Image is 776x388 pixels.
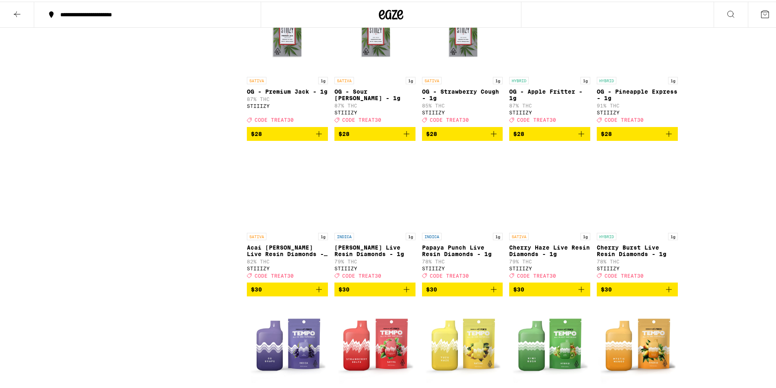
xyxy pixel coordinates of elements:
[597,101,678,107] p: 91% THC
[509,243,590,256] p: Cherry Haze Live Resin Diamonds - 1g
[509,257,590,263] p: 79% THC
[318,231,328,239] p: 1g
[601,129,612,136] span: $28
[18,6,35,13] span: Help
[422,75,442,83] p: SATIVA
[509,264,590,270] div: STIIIZY
[247,243,328,256] p: Acai [PERSON_NAME] Live Resin Diamonds - 1g
[247,257,328,263] p: 82% THC
[247,95,328,100] p: 87% THC
[247,281,328,295] button: Add to bag
[247,75,266,83] p: SATIVA
[342,116,381,121] span: CODE TREAT30
[422,87,503,100] p: OG - Strawberry Cough - 1g
[597,75,616,83] p: HYBRID
[422,146,503,227] img: STIIIZY - Papaya Punch Live Resin Diamonds - 1g
[426,129,437,136] span: $28
[406,231,415,239] p: 1g
[513,285,524,291] span: $30
[334,264,415,270] div: STIIIZY
[668,231,678,239] p: 1g
[597,87,678,100] p: OG - Pineapple Express - 1g
[493,231,503,239] p: 1g
[255,116,294,121] span: CODE TREAT30
[422,146,503,281] a: Open page for Papaya Punch Live Resin Diamonds - 1g from STIIIZY
[406,75,415,83] p: 1g
[334,231,354,239] p: INDICA
[517,272,556,277] span: CODE TREAT30
[251,129,262,136] span: $28
[493,75,503,83] p: 1g
[426,285,437,291] span: $30
[517,116,556,121] span: CODE TREAT30
[430,272,469,277] span: CODE TREAT30
[334,101,415,107] p: 87% THC
[334,108,415,114] div: STIIIZY
[509,231,529,239] p: SATIVA
[247,87,328,93] p: OG - Premium Jack - 1g
[422,101,503,107] p: 85% THC
[597,146,678,227] img: STIIIZY - Cherry Burst Live Resin Diamonds - 1g
[430,116,469,121] span: CODE TREAT30
[509,125,590,139] button: Add to bag
[513,129,524,136] span: $28
[422,264,503,270] div: STIIIZY
[597,231,616,239] p: HYBRID
[597,243,678,256] p: Cherry Burst Live Resin Diamonds - 1g
[334,146,415,281] a: Open page for Mochi Gelato Live Resin Diamonds - 1g from STIIIZY
[422,281,503,295] button: Add to bag
[247,146,328,227] img: STIIIZY - Acai Berry Live Resin Diamonds - 1g
[255,272,294,277] span: CODE TREAT30
[605,272,644,277] span: CODE TREAT30
[334,257,415,263] p: 79% THC
[342,272,381,277] span: CODE TREAT30
[247,125,328,139] button: Add to bag
[422,301,503,383] img: Tempo - Yuzu Haze AIO - 1g
[334,125,415,139] button: Add to bag
[509,75,529,83] p: HYBRID
[334,243,415,256] p: [PERSON_NAME] Live Resin Diamonds - 1g
[509,101,590,107] p: 87% THC
[247,102,328,107] div: STIIIZY
[251,285,262,291] span: $30
[422,125,503,139] button: Add to bag
[422,243,503,256] p: Papaya Punch Live Resin Diamonds - 1g
[509,281,590,295] button: Add to bag
[597,281,678,295] button: Add to bag
[580,231,590,239] p: 1g
[597,125,678,139] button: Add to bag
[339,285,350,291] span: $30
[247,301,328,383] img: Tempo - OG Grape AIO - 1g
[422,108,503,114] div: STIIIZY
[668,75,678,83] p: 1g
[334,87,415,100] p: OG - Sour [PERSON_NAME] - 1g
[597,264,678,270] div: STIIIZY
[334,281,415,295] button: Add to bag
[334,146,415,227] img: STIIIZY - Mochi Gelato Live Resin Diamonds - 1g
[334,75,354,83] p: SATIVA
[580,75,590,83] p: 1g
[422,257,503,263] p: 78% THC
[339,129,350,136] span: $28
[605,116,644,121] span: CODE TREAT30
[247,146,328,281] a: Open page for Acai Berry Live Resin Diamonds - 1g from STIIIZY
[597,146,678,281] a: Open page for Cherry Burst Live Resin Diamonds - 1g from STIIIZY
[597,301,678,383] img: Tempo - Mystic Mango AIO - 1g
[509,108,590,114] div: STIIIZY
[509,301,590,383] img: Tempo - Kiwi Kush AIO - 1g
[597,257,678,263] p: 78% THC
[601,285,612,291] span: $30
[509,87,590,100] p: OG - Apple Fritter - 1g
[597,108,678,114] div: STIIIZY
[422,231,442,239] p: INDICA
[247,264,328,270] div: STIIIZY
[247,231,266,239] p: SATIVA
[318,75,328,83] p: 1g
[509,146,590,227] img: STIIIZY - Cherry Haze Live Resin Diamonds - 1g
[509,146,590,281] a: Open page for Cherry Haze Live Resin Diamonds - 1g from STIIIZY
[334,301,415,383] img: Tempo - Strawberry Beltz AIO - 1g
